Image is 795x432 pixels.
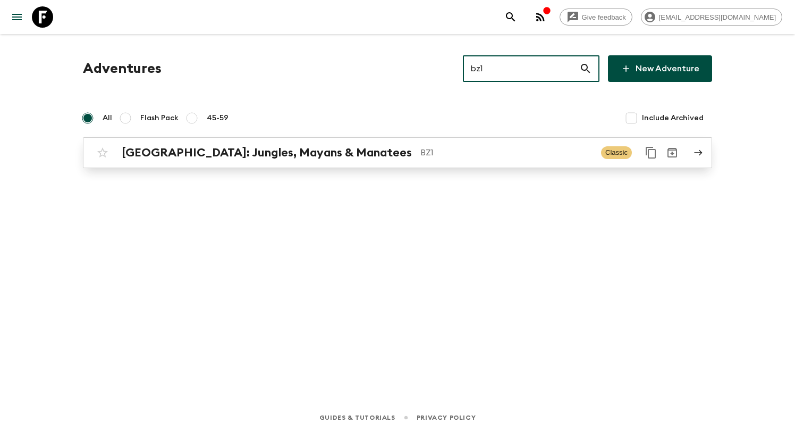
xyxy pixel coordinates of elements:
p: BZ1 [420,146,593,159]
button: Duplicate for 45-59 [640,142,662,163]
button: Archive [662,142,683,163]
button: search adventures [500,6,521,28]
h1: Adventures [83,58,162,79]
span: 45-59 [207,113,229,123]
span: Give feedback [576,13,632,21]
a: Privacy Policy [417,412,476,423]
span: Include Archived [642,113,704,123]
span: All [103,113,112,123]
span: [EMAIL_ADDRESS][DOMAIN_NAME] [653,13,782,21]
div: [EMAIL_ADDRESS][DOMAIN_NAME] [641,9,782,26]
button: menu [6,6,28,28]
a: [GEOGRAPHIC_DATA]: Jungles, Mayans & ManateesBZ1ClassicDuplicate for 45-59Archive [83,137,712,168]
span: Flash Pack [140,113,179,123]
a: New Adventure [608,55,712,82]
a: Guides & Tutorials [319,412,395,423]
input: e.g. AR1, Argentina [463,54,579,84]
a: Give feedback [560,9,632,26]
span: Classic [601,146,632,159]
h2: [GEOGRAPHIC_DATA]: Jungles, Mayans & Manatees [122,146,412,160]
